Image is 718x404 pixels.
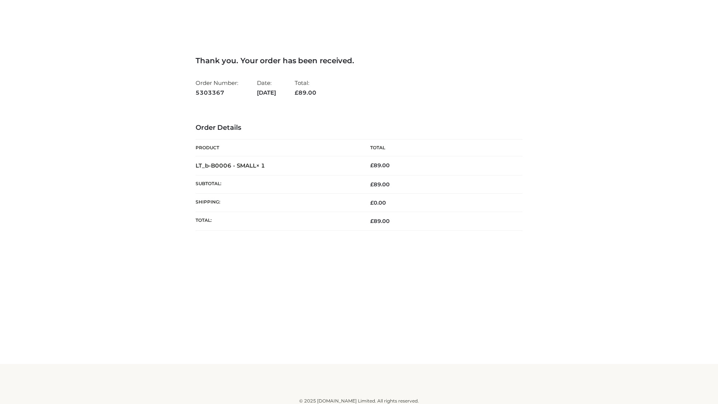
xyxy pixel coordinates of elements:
[359,140,522,156] th: Total
[370,199,374,206] span: £
[257,76,276,99] li: Date:
[196,175,359,193] th: Subtotal:
[370,199,386,206] bdi: 0.00
[370,218,374,224] span: £
[370,218,390,224] span: 89.00
[196,56,522,65] h3: Thank you. Your order has been received.
[295,89,298,96] span: £
[196,212,359,230] th: Total:
[295,76,316,99] li: Total:
[257,88,276,98] strong: [DATE]
[196,162,265,169] strong: LT_b-B0006 - SMALL
[370,162,374,169] span: £
[196,124,522,132] h3: Order Details
[370,181,374,188] span: £
[295,89,316,96] span: 89.00
[370,162,390,169] bdi: 89.00
[196,88,238,98] strong: 5303367
[196,140,359,156] th: Product
[196,76,238,99] li: Order Number:
[256,162,265,169] strong: × 1
[370,181,390,188] span: 89.00
[196,194,359,212] th: Shipping:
